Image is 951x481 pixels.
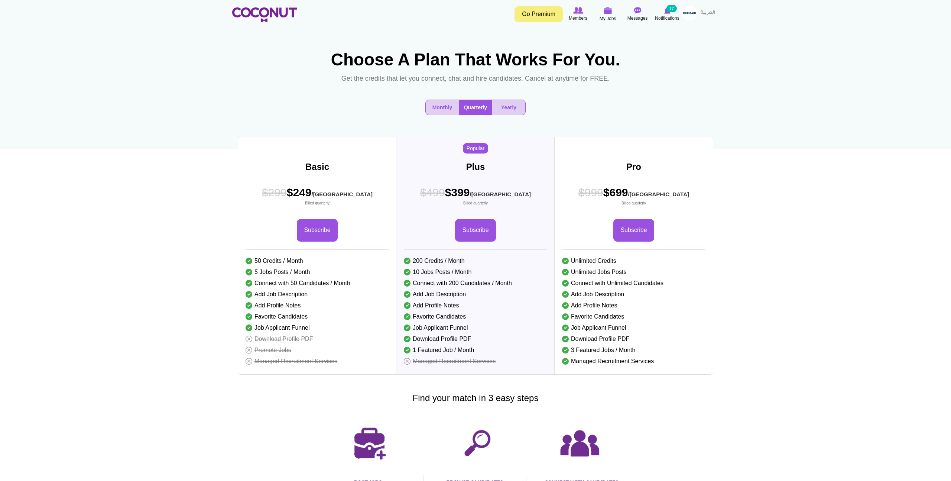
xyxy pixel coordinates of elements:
button: Yearly [492,100,525,115]
li: 10 Jobs Posts / Month [404,267,547,278]
li: Job Applicant Funnel [246,322,389,333]
li: Job Applicant Funnel [562,322,705,333]
img: Home [232,7,297,22]
li: Add Job Description [562,289,705,300]
button: Monthly [426,100,459,115]
p: Get the credits that let you connect, chat and hire candidates. Cancel at anytime for FREE. [338,73,613,85]
li: Job Applicant Funnel [404,322,547,333]
span: Popular [463,143,488,154]
li: Add Job Description [246,289,389,300]
a: العربية [697,6,719,20]
li: Add Profile Notes [404,300,547,311]
h3: Find your match in 3 easy steps [227,393,724,403]
sub: /[GEOGRAPHIC_DATA] [628,191,689,197]
h1: Choose A Plan That Works For You. [327,50,624,69]
li: Download Profile PDF [246,333,389,345]
img: Browse Members [573,7,583,14]
li: 50 Credits / Month [246,255,389,267]
img: My Jobs [604,7,612,14]
li: Connect with 200 Candidates / Month [404,278,547,289]
button: Quarterly [459,100,492,115]
span: $699 [578,185,689,206]
span: Notifications [655,14,679,22]
li: Managed Recruitment Services [562,356,705,367]
span: My Jobs [600,15,616,22]
small: 17 [666,5,677,12]
small: Billed quarterly [420,201,531,206]
li: Unlimited Credits [562,255,705,267]
a: Notifications Notifications 17 [652,6,682,23]
a: Subscribe [613,219,654,242]
li: Download Profile PDF [404,333,547,345]
li: Promote Jobs [246,345,389,356]
img: Notifications [664,7,671,14]
img: Messages [634,7,641,14]
span: Messages [627,14,648,22]
li: 5 Jobs Posts / Month [246,267,389,278]
li: Favorite Candidates [562,311,705,322]
li: Unlimited Jobs Posts [562,267,705,278]
a: Subscribe [297,219,337,242]
h3: Plus [396,162,555,172]
li: Download Profile PDF [562,333,705,345]
li: 1 Featured Job / Month [404,345,547,356]
span: $399 [420,185,531,206]
span: $499 [420,186,445,198]
li: Managed Recruitment Services [246,356,389,367]
li: 3 Featured Jobs / Month [562,345,705,356]
a: Messages Messages [623,6,652,23]
li: Add Profile Notes [562,300,705,311]
span: $299 [262,186,287,198]
small: Billed quarterly [262,201,373,206]
li: 200 Credits / Month [404,255,547,267]
li: Connect with 50 Candidates / Month [246,278,389,289]
li: Add Profile Notes [246,300,389,311]
a: Browse Members Members [563,6,593,23]
span: Members [569,14,587,22]
sub: /[GEOGRAPHIC_DATA] [470,191,531,197]
li: Favorite Candidates [246,311,389,322]
li: Connect with Unlimited Candidates [562,278,705,289]
li: Add Job Description [404,289,547,300]
li: Managed Recruitment Services [404,356,547,367]
li: Favorite Candidates [404,311,547,322]
sub: /[GEOGRAPHIC_DATA] [312,191,373,197]
a: My Jobs My Jobs [593,6,623,23]
span: $999 [578,186,603,198]
a: Subscribe [455,219,496,242]
a: Go Premium [515,6,563,22]
h3: Basic [238,162,396,172]
span: $249 [262,185,373,206]
h3: Pro [555,162,713,172]
small: Billed quarterly [578,201,689,206]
